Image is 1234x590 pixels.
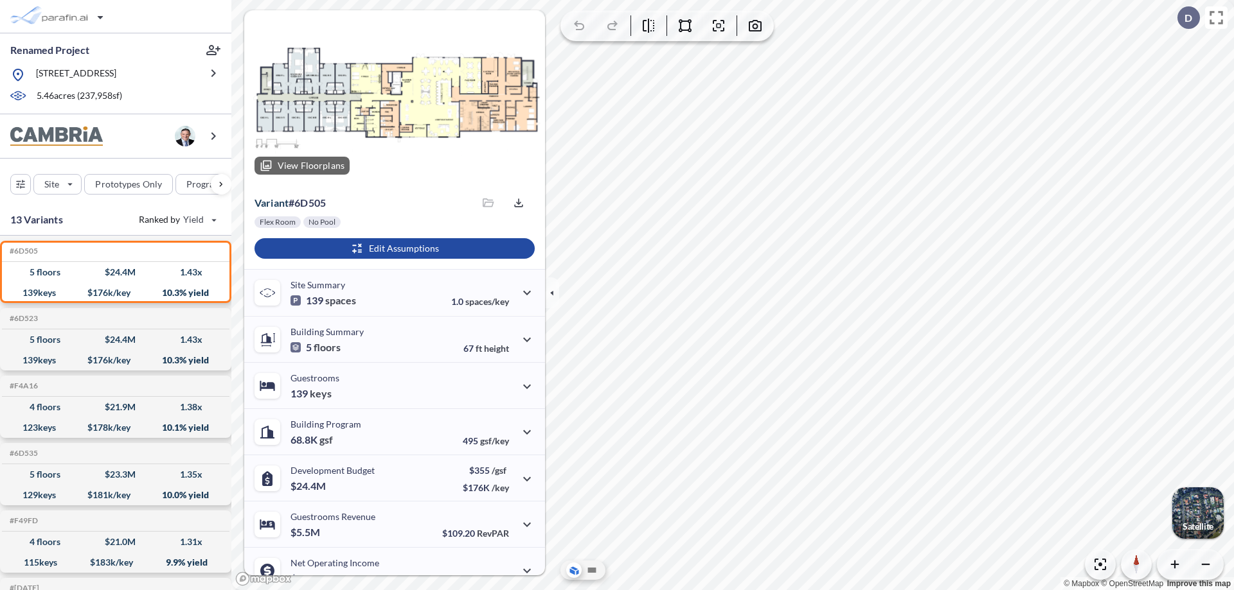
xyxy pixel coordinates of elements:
[325,294,356,307] span: spaces
[291,511,375,522] p: Guestrooms Revenue
[7,449,38,458] h5: Click to copy the code
[310,387,332,400] span: keys
[7,516,38,525] h5: Click to copy the code
[33,174,82,195] button: Site
[308,217,335,227] p: No Pool
[454,574,509,585] p: 45.0%
[1183,521,1213,532] p: Satellite
[291,433,333,446] p: 68.8K
[484,343,509,354] span: height
[291,526,322,539] p: $5.5M
[442,528,509,539] p: $109.20
[186,178,222,191] p: Program
[291,557,379,568] p: Net Operating Income
[44,178,59,191] p: Site
[175,126,195,146] img: user logo
[1167,579,1231,588] a: Improve this map
[319,433,333,446] span: gsf
[235,571,292,586] a: Mapbox homepage
[476,343,482,354] span: ft
[584,562,600,578] button: Site Plan
[37,89,122,103] p: 5.46 acres ( 237,958 sf)
[1185,12,1192,24] p: D
[314,341,341,354] span: floors
[10,212,63,227] p: 13 Variants
[291,279,345,290] p: Site Summary
[1101,579,1163,588] a: OpenStreetMap
[463,435,509,446] p: 495
[7,247,38,256] h5: Click to copy the code
[492,482,509,493] span: /key
[291,326,364,337] p: Building Summary
[291,465,375,476] p: Development Budget
[129,209,225,230] button: Ranked by Yield
[1172,487,1224,539] img: Switcher Image
[291,480,328,492] p: $24.4M
[1064,579,1099,588] a: Mapbox
[291,294,356,307] p: 139
[255,196,326,209] p: # 6d505
[463,343,509,354] p: 67
[36,67,116,83] p: [STREET_ADDRESS]
[7,381,38,390] h5: Click to copy the code
[463,482,509,493] p: $176K
[10,43,89,57] p: Renamed Project
[10,126,103,146] img: BrandImage
[566,562,582,578] button: Aerial View
[451,296,509,307] p: 1.0
[492,465,506,476] span: /gsf
[84,174,173,195] button: Prototypes Only
[291,572,322,585] p: $2.5M
[255,196,289,209] span: Variant
[260,217,296,227] p: Flex Room
[291,419,361,429] p: Building Program
[7,314,38,323] h5: Click to copy the code
[463,465,509,476] p: $355
[255,238,535,259] button: Edit Assumptions
[175,174,245,195] button: Program
[481,574,509,585] span: margin
[1172,487,1224,539] button: Switcher ImageSatellite
[95,178,162,191] p: Prototypes Only
[369,242,439,255] p: Edit Assumptions
[480,435,509,446] span: gsf/key
[465,296,509,307] span: spaces/key
[278,161,344,171] p: View Floorplans
[291,341,341,354] p: 5
[477,528,509,539] span: RevPAR
[291,387,332,400] p: 139
[183,213,204,226] span: Yield
[291,372,339,383] p: Guestrooms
